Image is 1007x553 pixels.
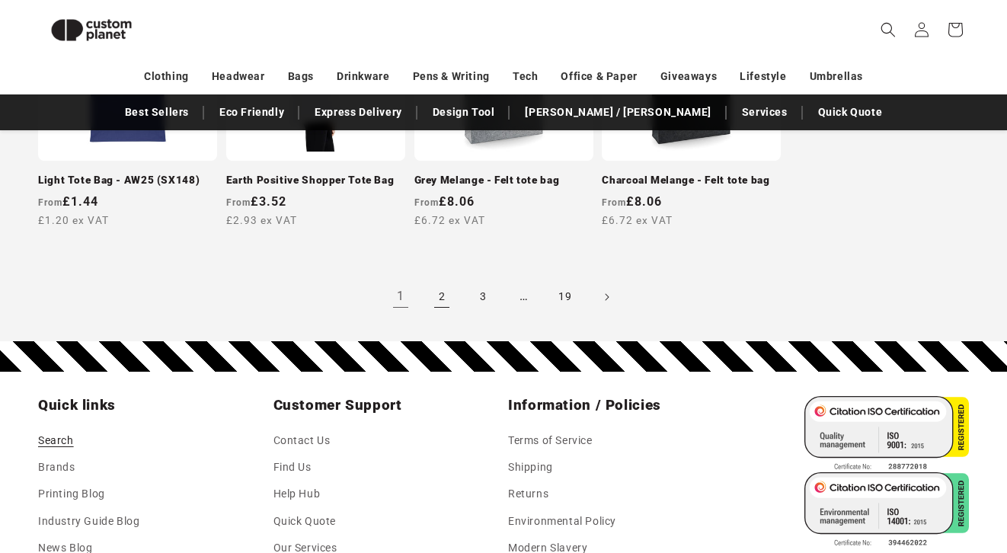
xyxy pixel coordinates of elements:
[38,396,264,414] h2: Quick links
[212,99,292,126] a: Eco Friendly
[273,431,331,454] a: Contact Us
[38,174,217,187] a: Light Tote Bag - AW25 (SX148)
[508,481,548,507] a: Returns
[871,13,905,46] summary: Search
[548,280,582,314] a: Page 19
[413,63,490,90] a: Pens & Writing
[508,454,553,481] a: Shipping
[414,174,593,187] a: Grey Melange - Felt tote bag
[212,63,265,90] a: Headwear
[117,99,197,126] a: Best Sellers
[810,99,890,126] a: Quick Quote
[38,508,139,535] a: Industry Guide Blog
[590,280,623,314] a: Next page
[38,6,145,54] img: Custom Planet
[288,63,314,90] a: Bags
[602,174,781,187] a: Charcoal Melange - Felt tote bag
[508,508,616,535] a: Environmental Policy
[810,63,863,90] a: Umbrellas
[507,280,541,314] span: …
[38,454,75,481] a: Brands
[508,396,734,414] h2: Information / Policies
[307,99,410,126] a: Express Delivery
[273,454,312,481] a: Find Us
[273,396,500,414] h2: Customer Support
[38,280,969,314] nav: Pagination
[746,388,1007,553] iframe: Chat Widget
[273,481,321,507] a: Help Hub
[425,280,459,314] a: Page 2
[561,63,637,90] a: Office & Paper
[38,431,74,454] a: Search
[425,99,503,126] a: Design Tool
[226,174,405,187] a: Earth Positive Shopper Tote Bag
[466,280,500,314] a: Page 3
[508,431,593,454] a: Terms of Service
[513,63,538,90] a: Tech
[660,63,717,90] a: Giveaways
[517,99,718,126] a: [PERSON_NAME] / [PERSON_NAME]
[38,481,105,507] a: Printing Blog
[734,99,795,126] a: Services
[144,63,189,90] a: Clothing
[273,508,337,535] a: Quick Quote
[384,280,417,314] a: Page 1
[337,63,389,90] a: Drinkware
[740,63,786,90] a: Lifestyle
